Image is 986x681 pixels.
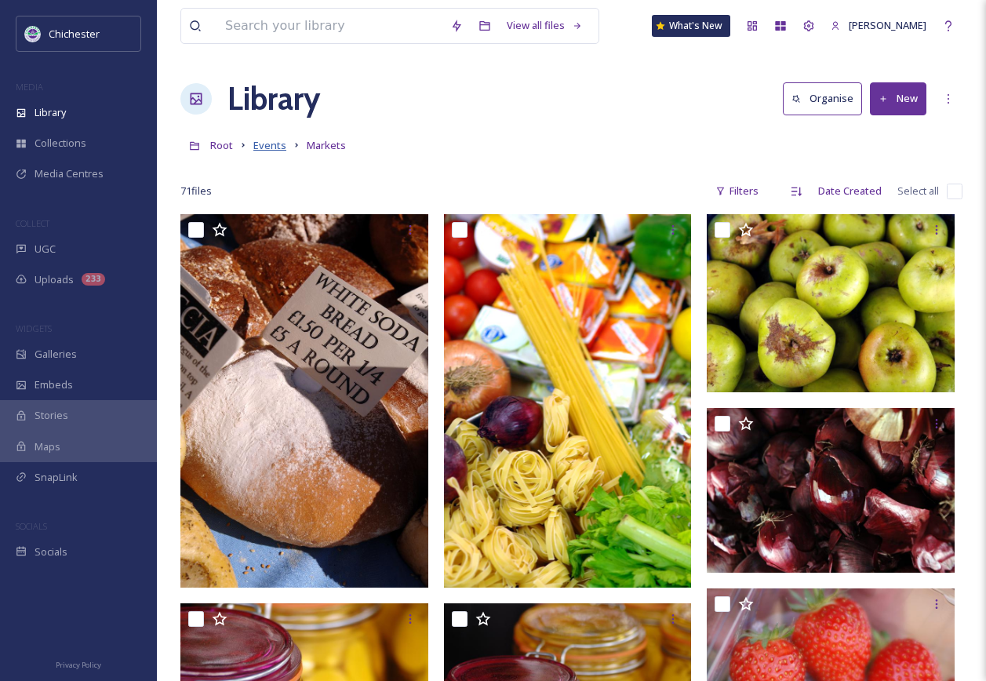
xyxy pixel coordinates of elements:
span: SnapLink [35,470,78,485]
a: Markets [307,136,346,155]
button: New [870,82,926,115]
span: Maps [35,439,60,454]
span: Library [35,105,66,120]
div: Filters [708,176,766,206]
a: View all files [499,10,591,41]
a: Library [227,75,320,122]
span: Root [210,138,233,152]
span: WIDGETS [16,322,52,334]
img: Logo_of_Chichester_District_Council.png [25,26,41,42]
div: 233 [82,273,105,286]
img: marketB098.JPG [707,408,955,573]
span: Chichester [49,27,100,41]
span: Uploads [35,272,74,287]
span: Markets [307,138,346,152]
a: Organise [783,82,870,115]
span: Galleries [35,347,77,362]
img: westgate_A063.JPG [444,214,692,588]
span: MEDIA [16,81,43,93]
span: Select all [897,184,939,198]
span: Collections [35,136,86,151]
span: Events [253,138,286,152]
span: COLLECT [16,217,49,229]
img: marketB099.JPG [707,214,955,392]
span: SOCIALS [16,520,47,532]
a: [PERSON_NAME] [823,10,934,41]
span: Privacy Policy [56,660,101,670]
button: Organise [783,82,862,115]
span: Embeds [35,377,73,392]
img: market027.JPG [180,214,428,588]
span: [PERSON_NAME] [849,18,926,32]
span: 71 file s [180,184,212,198]
span: Stories [35,408,68,423]
a: Privacy Policy [56,654,101,673]
input: Search your library [217,9,442,43]
span: Socials [35,544,67,559]
a: Events [253,136,286,155]
span: UGC [35,242,56,257]
div: Date Created [810,176,890,206]
a: Root [210,136,233,155]
a: What's New [652,15,730,37]
span: Media Centres [35,166,104,181]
